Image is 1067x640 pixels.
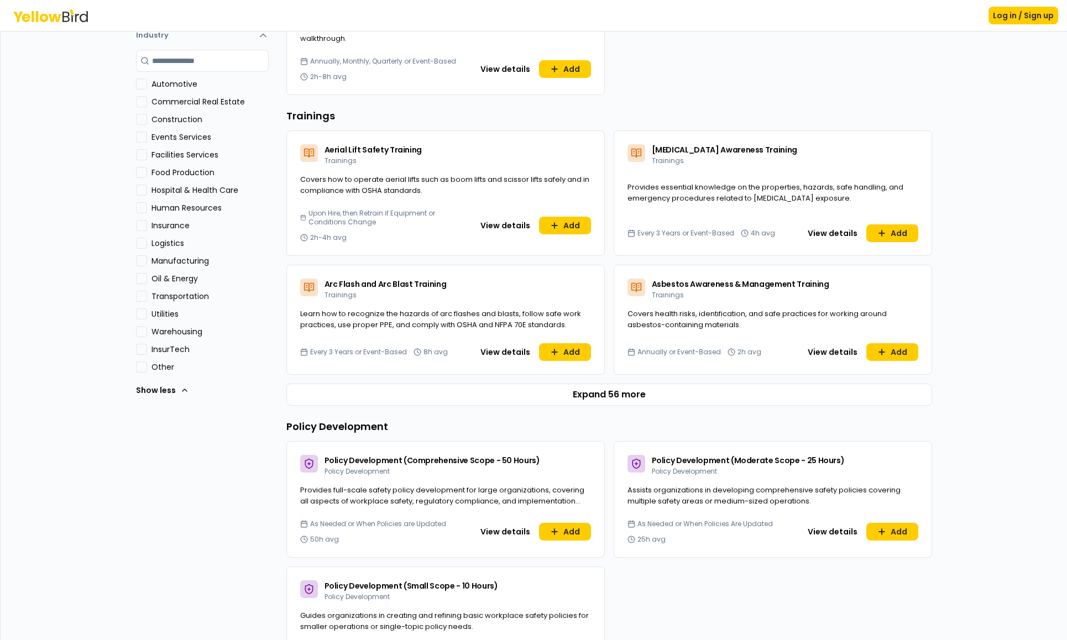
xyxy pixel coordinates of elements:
h3: Trainings [286,108,932,124]
label: Oil & Energy [151,273,269,284]
span: Policy Development (Small Scope - 10 Hours) [325,580,498,591]
label: Other [151,361,269,373]
label: Warehousing [151,326,269,337]
button: Add [539,60,591,78]
label: Manufacturing [151,255,269,266]
span: Provides essential knowledge on the properties, hazards, safe handling, and emergency procedures ... [627,182,903,203]
span: Covers how to operate aerial lifts such as boom lifts and scissor lifts safely and in compliance ... [300,174,589,196]
span: 2h avg [738,348,761,356]
span: Guides organizations in creating and refining basic workplace safety policies for smaller operati... [300,610,589,632]
span: Every 3 Years or Event-Based [637,229,734,238]
button: Add [539,217,591,234]
label: Construction [151,114,269,125]
label: Hospital & Health Care [151,185,269,196]
span: Assists organizations in developing comprehensive safety policies covering multiple safety areas ... [627,485,901,506]
span: 2h-8h avg [310,72,347,81]
h3: Policy Development [286,419,932,434]
span: As Needed or When Policies are Updated [310,520,446,528]
button: View details [474,523,537,541]
span: As Needed or When Policies Are Updated [637,520,773,528]
span: Learn how to recognize the hazards of arc flashes and blasts, follow safe work practices, use pro... [300,308,581,330]
label: InsurTech [151,344,269,355]
span: Policy Development [325,592,390,601]
button: View details [801,523,864,541]
span: Trainings [652,156,684,165]
span: Policy Development [652,466,717,476]
span: Policy Development (Moderate Scope - 25 Hours) [652,455,845,466]
span: Provides full-scale safety policy development for large organizations, covering all aspects of wo... [300,485,584,517]
button: Industry [136,21,269,50]
span: 50h avg [310,535,339,544]
span: Upon Hire, then Retrain if Equipment or Conditions Change [308,209,469,227]
span: Annually, Monthly, Quarterly or Event-Based [310,57,456,66]
span: Asbestos Awareness & Management Training [652,279,829,290]
button: Add [866,224,918,242]
span: [MEDICAL_DATA] Awareness Training [652,144,797,155]
label: Automotive [151,78,269,90]
button: Add [866,523,918,541]
label: Transportation [151,291,269,302]
span: 4h avg [751,229,775,238]
span: 2h-4h avg [310,233,347,242]
span: Trainings [652,290,684,300]
button: View details [801,224,864,242]
div: Industry [136,50,269,410]
button: View details [474,217,537,234]
button: Show less [136,379,189,401]
span: Trainings [325,156,357,165]
label: Utilities [151,308,269,319]
button: Add [539,343,591,361]
span: Covers health risks, identification, and safe practices for working around asbestos-containing ma... [627,308,887,330]
span: Aerial Lift Safety Training [325,144,422,155]
span: 8h avg [423,348,448,356]
button: Add [539,523,591,541]
button: View details [801,343,864,361]
button: View details [474,60,537,78]
label: Facilities Services [151,149,269,160]
span: Every 3 Years or Event-Based [310,348,407,356]
label: Insurance [151,220,269,231]
button: Add [866,343,918,361]
span: Proactively identify and correct workplace hazards with an expert-led safety walkthrough. [300,22,575,44]
span: 25h avg [637,535,666,544]
label: Human Resources [151,202,269,213]
span: Trainings [325,290,357,300]
button: Expand 56 more [286,384,932,406]
button: View details [474,343,537,361]
span: Annually or Event-Based [637,348,721,356]
span: Policy Development (Comprehensive Scope - 50 Hours) [325,455,540,466]
span: Policy Development [325,466,390,476]
button: Log in / Sign up [988,7,1058,24]
label: Commercial Real Estate [151,96,269,107]
label: Events Services [151,132,269,143]
span: Arc Flash and Arc Blast Training [325,279,447,290]
label: Food Production [151,167,269,178]
label: Logistics [151,238,269,249]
